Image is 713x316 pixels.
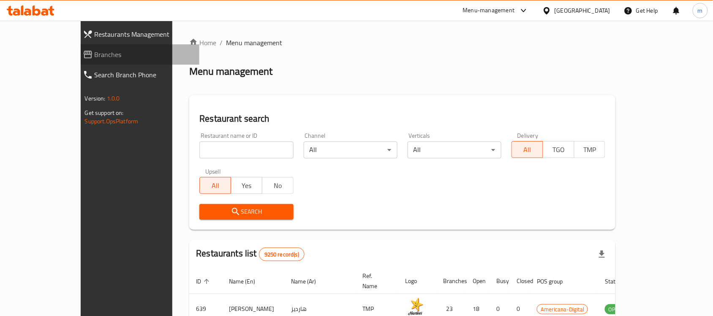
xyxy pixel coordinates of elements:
button: All [199,177,231,194]
span: m [698,6,703,15]
span: TMP [578,144,602,156]
span: Yes [234,180,259,192]
th: Closed [510,268,530,294]
button: TMP [574,141,606,158]
h2: Restaurant search [199,112,605,125]
span: Name (En) [229,276,266,286]
a: Home [189,38,216,48]
span: TGO [547,144,571,156]
nav: breadcrumb [189,38,615,48]
button: TGO [543,141,574,158]
span: All [515,144,540,156]
span: Ref. Name [362,271,388,291]
div: Export file [592,244,612,264]
span: All [203,180,228,192]
a: Search Branch Phone [76,65,200,85]
span: POS group [537,276,574,286]
a: Branches [76,44,200,65]
label: Upsell [205,169,221,174]
input: Search for restaurant name or ID.. [199,142,293,158]
li: / [220,38,223,48]
span: No [266,180,290,192]
span: Search [206,207,286,217]
th: Branches [436,268,466,294]
span: Branches [95,49,193,60]
span: Menu management [226,38,282,48]
th: Logo [398,268,436,294]
h2: Menu management [189,65,272,78]
div: All [408,142,501,158]
span: Version: [85,93,106,104]
th: Busy [490,268,510,294]
label: Delivery [517,133,539,139]
span: ID [196,276,212,286]
button: All [512,141,543,158]
div: [GEOGRAPHIC_DATA] [555,6,610,15]
button: No [262,177,294,194]
a: Restaurants Management [76,24,200,44]
div: Total records count [259,248,305,261]
span: Get support on: [85,107,124,118]
span: Restaurants Management [95,29,193,39]
div: All [304,142,397,158]
a: Support.OpsPlatform [85,116,139,127]
span: Search Branch Phone [95,70,193,80]
span: OPEN [605,305,626,314]
button: Search [199,204,293,220]
span: 9250 record(s) [259,251,304,259]
span: Americana-Digital [537,305,588,314]
span: Status [605,276,632,286]
div: Menu-management [463,5,515,16]
span: Name (Ar) [291,276,327,286]
button: Yes [231,177,262,194]
h2: Restaurants list [196,247,305,261]
span: 1.0.0 [107,93,120,104]
th: Open [466,268,490,294]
